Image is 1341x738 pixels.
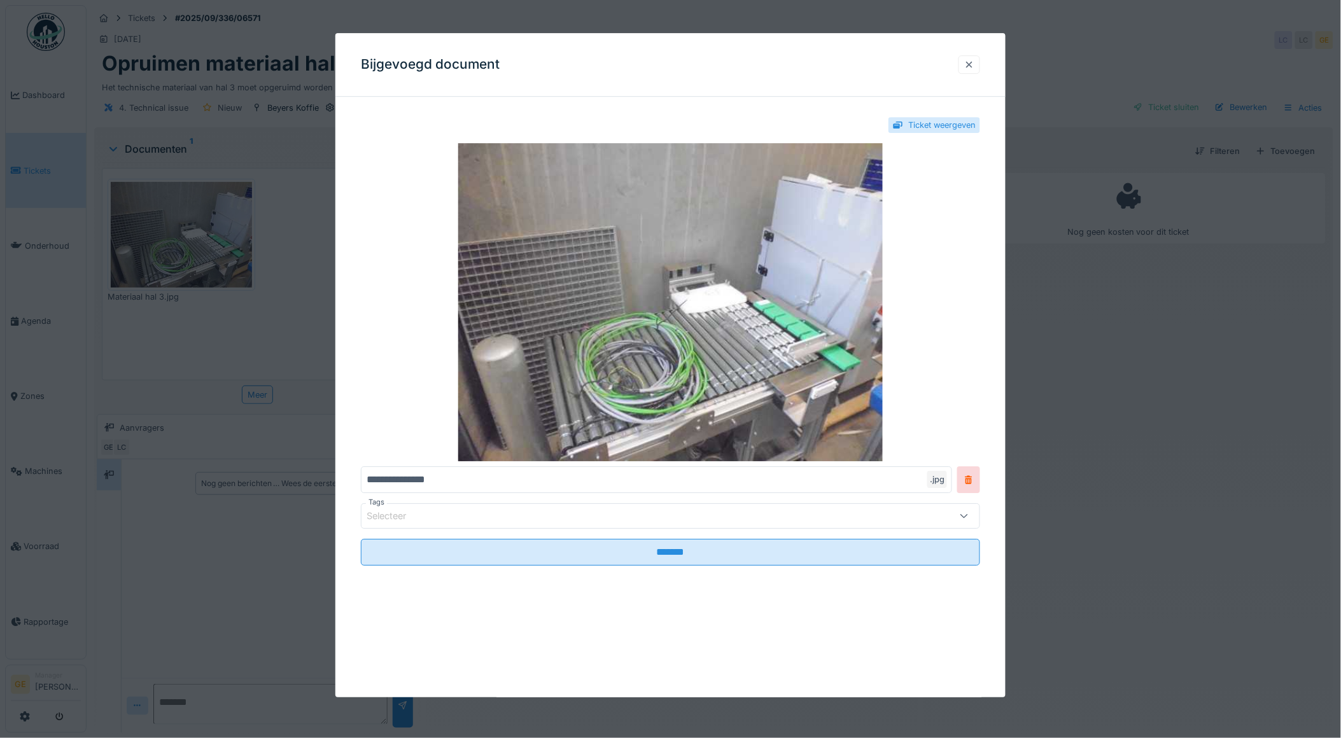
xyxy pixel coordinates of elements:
[361,143,981,461] img: f0d9a15c-6d7e-4955-be24-91cd89274a13-Materiaal%20hal%203.jpg
[361,57,500,73] h3: Bijgevoegd document
[367,510,424,524] div: Selecteer
[927,471,947,488] div: .jpg
[366,497,387,508] label: Tags
[908,119,976,131] div: Ticket weergeven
